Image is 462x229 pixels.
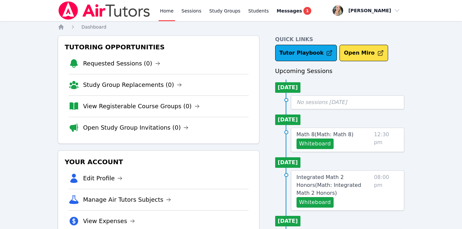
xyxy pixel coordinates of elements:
li: [DATE] [275,216,300,226]
span: No sessions [DATE] [297,99,347,105]
button: Whiteboard [297,197,334,208]
a: Edit Profile [83,174,123,183]
a: View Registerable Course Groups (0) [83,102,200,111]
a: Math 8(Math: Math 8) [297,131,354,139]
button: Whiteboard [297,139,334,149]
h3: Tutoring Opportunities [63,41,254,53]
a: Tutor Playbook [275,45,337,61]
a: Dashboard [81,24,106,30]
li: [DATE] [275,114,300,125]
li: [DATE] [275,82,300,93]
a: Requested Sessions (0) [83,59,160,68]
h4: Quick Links [275,36,404,43]
span: Messages [277,8,302,14]
a: Open Study Group Invitations (0) [83,123,189,132]
span: 1 [303,7,311,15]
a: Manage Air Tutors Subjects [83,195,171,204]
a: View Expenses [83,216,135,226]
h3: Your Account [63,156,254,168]
span: Integrated Math 2 Honors ( Math: Integrated Math 2 Honors ) [297,174,361,196]
a: Integrated Math 2 Honors(Math: Integrated Math 2 Honors) [297,173,371,197]
h3: Upcoming Sessions [275,66,404,76]
li: [DATE] [275,157,300,168]
span: Math 8 ( Math: Math 8 ) [297,131,354,138]
a: Study Group Replacements (0) [83,80,182,89]
nav: Breadcrumb [58,24,404,30]
button: Open Miro [340,45,388,61]
span: 08:00 pm [374,173,399,208]
img: Air Tutors [58,1,151,20]
span: 12:30 pm [374,131,399,149]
